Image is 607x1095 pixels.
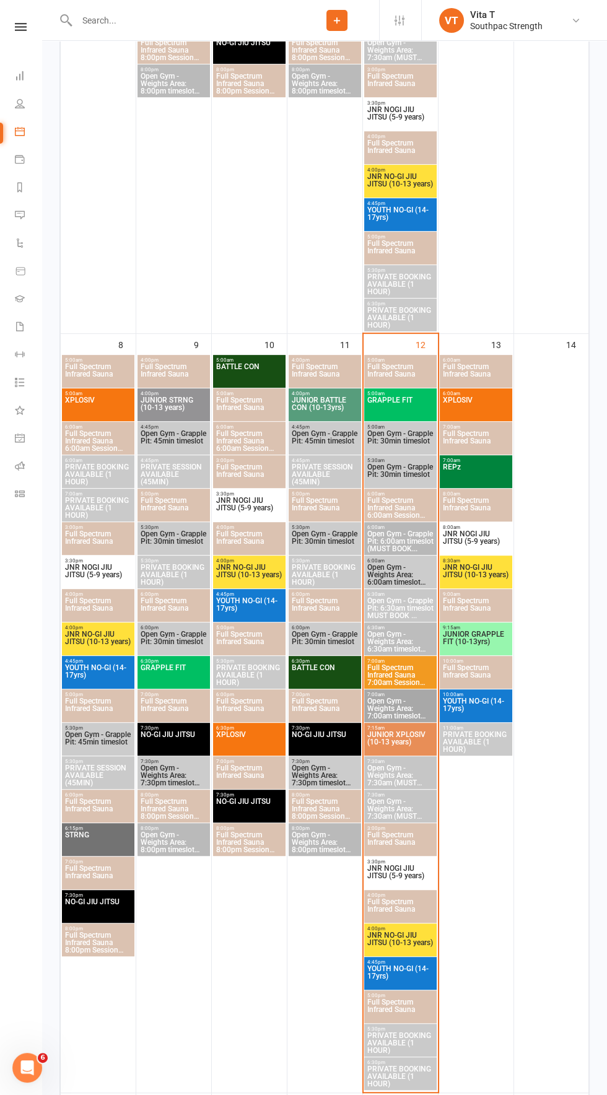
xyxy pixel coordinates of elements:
span: 5:30pm [291,525,359,530]
span: 6:00pm [291,625,359,630]
span: 6:00am [64,424,132,430]
span: 7:00pm [64,859,132,865]
span: 5:30pm [140,525,207,530]
span: Full Spectrum Infrared Sauna 7:00am Session (MUST ... [367,664,434,686]
span: 7:30pm [216,792,283,798]
span: Open Gym - Weights Area: 8:00pm timeslot (MUST BOO... [140,72,207,95]
span: Full Spectrum Infrared Sauna [367,72,434,95]
span: NO-GI JIU JITSU [140,731,207,753]
span: Full Spectrum Infrared Sauna [140,597,207,619]
span: Full Spectrum Infrared Sauna [442,597,510,619]
span: Full Spectrum Infrared Sauna [367,998,434,1021]
span: 4:45pm [367,959,434,965]
span: Full Spectrum Infrared Sauna 8:00pm Session (MUST ... [291,39,359,61]
span: 8:00am [442,491,510,497]
span: STRNG [64,831,132,853]
span: Full Spectrum Infrared Sauna [216,463,283,486]
span: 4:00pm [291,391,359,396]
span: 6:00pm [291,591,359,597]
a: General attendance kiosk mode [15,425,43,453]
span: Open Gym - Weights Area: 6:30am timeslot (MUST BOO... [367,630,434,653]
span: JNR NO-GI JIU JITSU (10-13 years) [367,173,434,195]
span: 7:15am [367,725,434,731]
span: 7:30am [367,759,434,764]
span: 7:30pm [140,759,207,764]
span: 5:00am [216,391,283,396]
span: PRIVATE BOOKING AVAILABLE (1 HOUR) [64,463,132,486]
span: GRAPPLE FIT [367,396,434,419]
span: Open Gym - Weights Area: 8:00pm timeslot (MUST BOO... [291,72,359,95]
span: 8:00pm [140,792,207,798]
a: What's New [15,398,43,425]
span: 7:00am [64,491,132,497]
span: JNR NOGI JIU JITSU (5-9 years) [64,564,132,586]
span: Open Gym - Grapple Pit: 45min timeslot [291,430,359,452]
span: Full Spectrum Infrared Sauna 6:00am Session (MUST ... [216,430,283,452]
span: 5:00pm [140,491,207,497]
span: 4:00pm [291,357,359,363]
span: GRAPPLE FIT [140,664,207,686]
span: Full Spectrum Infrared Sauna [442,430,510,452]
span: Full Spectrum Infrared Sauna [442,363,510,385]
span: 4:00pm [64,625,132,630]
span: Open Gym - Weights Area: 8:00pm timeslot (MUST BOO... [140,831,207,853]
div: Vita T [470,9,543,20]
span: 6 [38,1053,48,1063]
span: JNR NOGI JIU JITSU (5-9 years) [367,865,434,887]
span: 4:45pm [291,424,359,430]
span: 6:00am [442,357,510,363]
span: Full Spectrum Infrared Sauna [64,597,132,619]
span: 6:00am [216,424,283,430]
div: 11 [340,334,362,354]
span: 5:00pm [216,625,283,630]
span: YOUTH NO-GI (14-17yrs) [442,697,510,720]
a: Class kiosk mode [15,481,43,509]
div: Southpac Strength [470,20,543,32]
span: JNR NO-GI JIU JITSU (10-13 years) [442,564,510,586]
span: 4:45pm [291,458,359,463]
span: PRIVATE SESSION AVAILABLE (45MIN) [291,463,359,486]
span: 8:00am [442,525,510,530]
span: Open Gym - Weights Area: 7:30am (MUST BOOK BEFORE ... [367,798,434,820]
span: Full Spectrum Infrared Sauna [367,139,434,162]
span: Full Spectrum Infrared Sauna [291,497,359,519]
span: 8:00pm [291,67,359,72]
span: 6:30pm [291,658,359,664]
span: 4:45pm [140,424,207,430]
span: PRIVATE BOOKING AVAILABLE (1 HOUR) [367,1065,434,1088]
span: 5:00am [367,391,434,396]
span: Open Gym - Grapple Pit: 30min timeslot [140,630,207,653]
span: 6:30am [367,591,434,597]
span: 7:00am [442,458,510,463]
span: Full Spectrum Infrared Sauna [442,497,510,519]
span: 7:30pm [140,725,207,731]
span: 6:00am [367,491,434,497]
span: 8:00pm [291,792,359,798]
span: Full Spectrum Infrared Sauna 6:00am Session (MUST ... [64,430,132,452]
a: Dashboard [15,63,43,91]
span: PRIVATE BOOKING AVAILABLE (1 HOUR) [367,273,434,295]
a: People [15,91,43,119]
span: 7:00am [442,424,510,430]
span: Full Spectrum Infrared Sauna [216,764,283,787]
span: Open Gym - Grapple Pit: 30min timeslot [367,430,434,452]
span: 6:00am [64,458,132,463]
span: PRIVATE BOOKING AVAILABLE (1 HOUR) [140,564,207,586]
span: BATTLE CON [216,363,283,385]
span: Full Spectrum Infrared Sauna [64,363,132,385]
span: XPLOSIV [216,731,283,753]
a: Payments [15,147,43,175]
span: 5:30pm [367,1026,434,1032]
span: 6:00am [367,525,434,530]
span: Open Gym - Grapple Pit: 6:30am timeslot MUST BOOK ... [367,597,434,619]
span: YOUTH NO-GI (14-17yrs) [367,965,434,987]
span: 8:00pm [140,67,207,72]
span: YOUTH NO-GI (14-17yrs) [367,206,434,229]
span: 4:45pm [140,458,207,463]
span: 4:00pm [367,167,434,173]
span: Full Spectrum Infrared Sauna [64,530,132,552]
span: NO-GI JIU JITSU [216,39,283,61]
span: Open Gym - Weights Area: 8:00pm timeslot (MUST BOO... [291,831,359,853]
span: 3:00pm [216,458,283,463]
div: 8 [118,334,136,354]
